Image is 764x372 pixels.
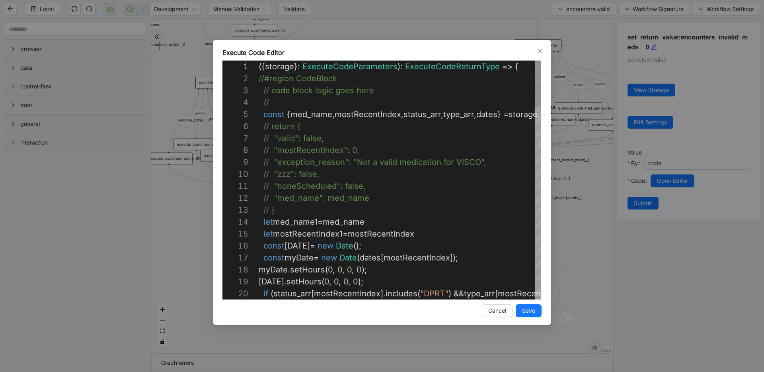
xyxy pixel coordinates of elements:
[310,241,315,251] span: =
[263,169,320,179] span: // "zzz": false,
[263,193,369,203] span: // "med_name": med_name
[271,289,273,298] span: (
[498,289,564,298] span: mostRecentIndex
[358,277,363,286] span: );
[476,110,497,119] span: dates
[263,229,273,239] span: let
[263,110,285,119] span: const
[273,229,343,239] span: mostRecentIndex1
[259,277,284,286] span: [DATE]
[222,192,248,204] div: 12
[273,289,311,298] span: status_arr
[263,205,275,215] span: // }
[348,229,414,239] span: mostRecentIndex
[401,110,403,119] span: ,
[450,253,458,262] span: ]);
[324,277,329,286] span: 0
[325,265,328,274] span: (
[339,253,357,262] span: Date
[386,289,417,298] span: includes
[342,265,345,274] span: ,
[357,265,362,274] span: 0
[380,289,386,298] span: ].
[222,84,248,96] div: 3
[337,265,342,274] span: 0
[273,217,318,227] span: med_name1
[522,306,535,315] span: Save
[323,217,364,227] span: med_name
[443,110,474,119] span: type_arr
[263,157,451,167] span: // "exception_reason": "Not a valid medication fo
[353,277,358,286] span: 0
[259,62,265,71] span: ({
[290,265,325,274] span: setHours
[343,229,348,239] span: =
[265,62,294,71] span: storage
[384,253,450,262] span: mostRecentIndex
[537,48,543,54] span: close
[222,288,248,300] div: 20
[497,110,501,119] span: }
[516,304,542,317] button: Save
[263,133,324,143] span: // "valid": false,
[321,253,337,262] span: new
[451,157,486,167] span: r VISCO",
[336,241,353,251] span: Date
[343,277,348,286] span: 0
[334,277,339,286] span: 0
[509,110,538,119] span: storage
[441,110,443,119] span: ,
[398,62,403,71] span: ):
[263,121,301,131] span: // return {
[285,241,310,251] span: [DATE]
[294,62,300,71] span: }:
[352,265,354,274] span: ,
[222,61,248,72] div: 1
[222,156,248,168] div: 9
[360,253,381,262] span: dates
[381,253,384,262] span: [
[222,252,248,264] div: 17
[222,180,248,192] div: 11
[222,264,248,276] div: 18
[311,289,314,298] span: [
[357,253,360,262] span: (
[335,110,401,119] span: mostRecentIndex
[285,253,314,262] span: myDate
[263,98,269,107] span: //
[222,228,248,240] div: 15
[263,289,268,298] span: if
[263,145,359,155] span: // "mostRecentIndex": 0,
[222,48,542,57] div: Execute Code Editor
[322,277,324,286] span: (
[474,110,476,119] span: ,
[332,110,335,119] span: ,
[263,253,285,262] span: const
[464,289,495,298] span: type_arr
[454,289,464,298] span: &&
[328,265,333,274] span: 0
[333,265,335,274] span: ,
[222,216,248,228] div: 14
[302,62,398,71] span: ExecuteCodeParameters
[263,86,374,95] span: // code block logic goes here
[503,110,509,119] span: =
[403,110,441,119] span: status_arr
[284,277,286,286] span: .
[290,110,332,119] span: med_name
[362,265,367,274] span: );
[263,217,273,227] span: let
[222,120,248,132] div: 6
[287,110,290,119] span: {
[222,72,248,84] div: 2
[448,289,451,298] span: )
[420,289,448,298] span: "DPRT"
[222,132,248,144] div: 7
[536,47,544,55] button: Close
[488,306,506,315] span: Cancel
[222,168,248,180] div: 10
[259,74,337,83] span: //#region CodeBlock
[482,304,513,317] button: Cancel
[318,241,333,251] span: new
